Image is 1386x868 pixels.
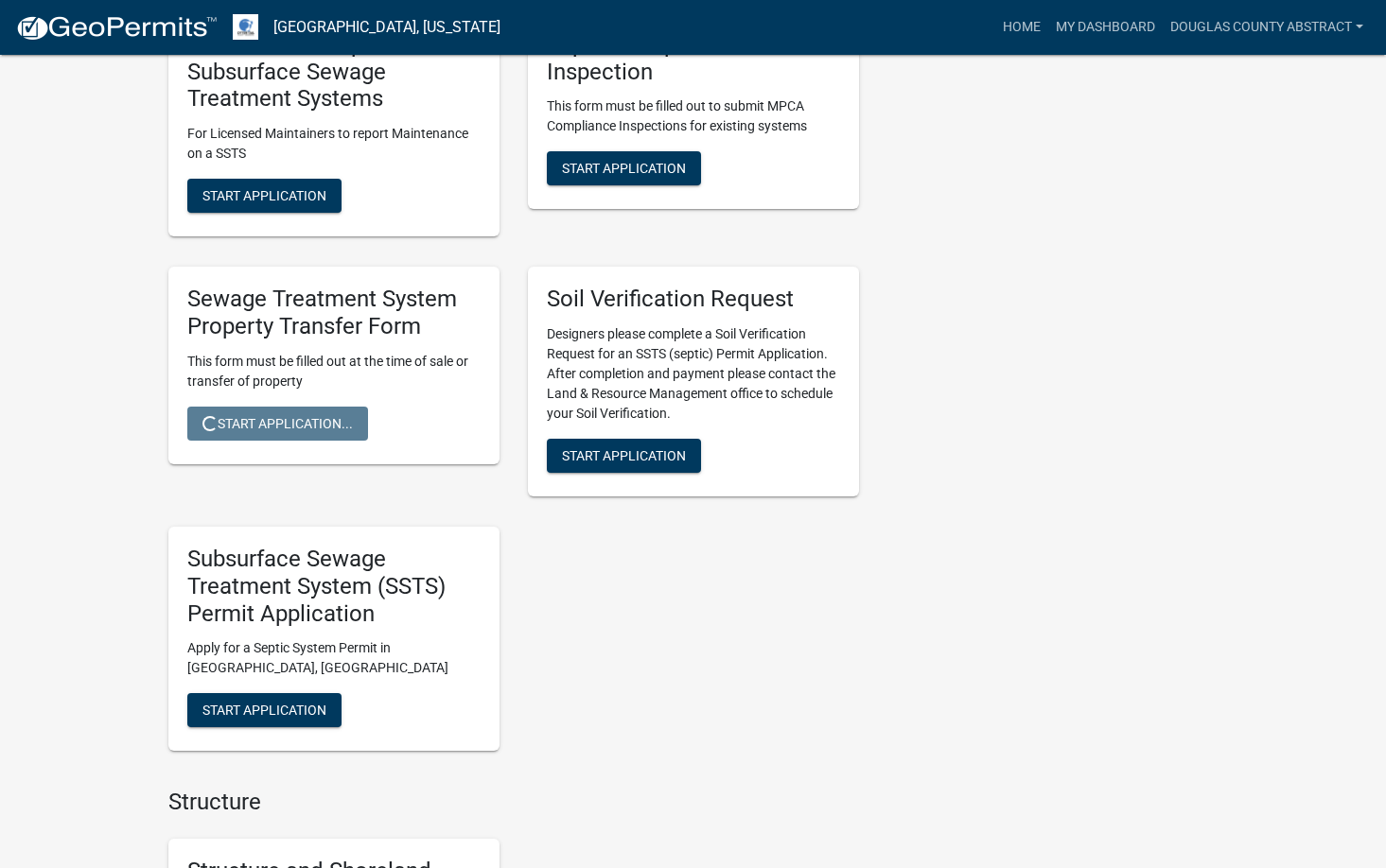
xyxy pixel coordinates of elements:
a: Douglas County Abstract [1163,9,1371,45]
h5: Septic Compliance Inspection [547,31,840,86]
h5: Sewage Treatment System Property Transfer Form [187,286,481,340]
p: Apply for a Septic System Permit in [GEOGRAPHIC_DATA], [GEOGRAPHIC_DATA] [187,638,481,678]
button: Start Application [187,179,342,213]
button: Start Application... [187,407,368,441]
button: Start Application [187,693,342,727]
a: My Dashboard [1048,9,1163,45]
p: Designers please complete a Soil Verification Request for an SSTS (septic) Permit Application. Af... [547,324,840,424]
h5: Subsurface Sewage Treatment System (SSTS) Permit Application [187,546,481,627]
span: Start Application [562,448,686,463]
span: Start Application [562,161,686,176]
h5: Maintenance Report for Subsurface Sewage Treatment Systems [187,31,481,113]
h5: Soil Verification Request [547,286,840,313]
p: This form must be filled out at the time of sale or transfer of property [187,352,481,391]
p: This form must be filled out to submit MPCA Compliance Inspections for existing systems [547,96,840,136]
h4: Structure [168,789,859,816]
a: Home [995,9,1048,45]
p: For Licensed Maintainers to report Maintenance on a SSTS [187,124,481,164]
button: Start Application [547,151,701,185]
img: Otter Tail County, Minnesota [233,14,258,40]
span: Start Application... [202,415,353,430]
span: Start Application [202,188,326,203]
span: Start Application [202,703,326,718]
button: Start Application [547,439,701,473]
a: [GEOGRAPHIC_DATA], [US_STATE] [273,11,500,43]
